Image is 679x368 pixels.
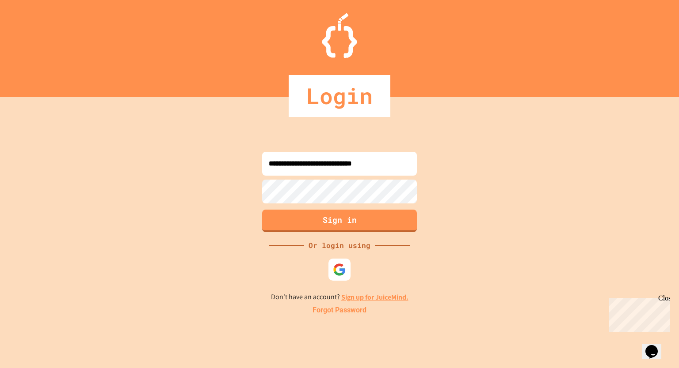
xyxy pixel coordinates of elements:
[642,333,670,359] iframe: chat widget
[333,263,346,276] img: google-icon.svg
[606,294,670,332] iframe: chat widget
[322,13,357,58] img: Logo.svg
[304,240,375,251] div: Or login using
[4,4,61,56] div: Chat with us now!Close
[289,75,390,117] div: Login
[341,293,408,302] a: Sign up for JuiceMind.
[313,305,366,315] a: Forgot Password
[271,292,408,303] p: Don't have an account?
[262,210,417,232] button: Sign in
